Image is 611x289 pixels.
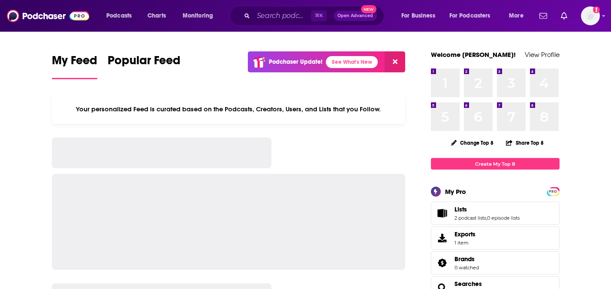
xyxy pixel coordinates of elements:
[106,10,132,22] span: Podcasts
[431,251,560,274] span: Brands
[525,51,560,59] a: View Profile
[434,257,451,269] a: Brands
[52,53,97,73] span: My Feed
[183,10,213,22] span: Monitoring
[454,230,476,238] span: Exports
[454,240,476,246] span: 1 item
[142,9,171,23] a: Charts
[454,265,479,271] a: 0 watched
[108,53,181,73] span: Popular Feed
[7,8,89,24] img: Podchaser - Follow, Share and Rate Podcasts
[431,226,560,250] a: Exports
[445,188,466,196] div: My Pro
[581,6,600,25] img: User Profile
[337,14,373,18] span: Open Advanced
[177,9,224,23] button: open menu
[253,9,311,23] input: Search podcasts, credits, & more...
[311,10,327,21] span: ⌘ K
[431,158,560,170] a: Create My Top 8
[238,6,392,26] div: Search podcasts, credits, & more...
[100,9,143,23] button: open menu
[52,95,406,124] div: Your personalized Feed is curated based on the Podcasts, Creators, Users, and Lists that you Follow.
[486,215,487,221] span: ,
[454,206,467,213] span: Lists
[454,280,482,288] a: Searches
[446,137,499,148] button: Change Top 8
[581,6,600,25] button: Show profile menu
[395,9,446,23] button: open menu
[548,188,558,194] a: PRO
[509,10,524,22] span: More
[431,51,516,59] a: Welcome [PERSON_NAME]!
[503,9,534,23] button: open menu
[269,58,322,66] p: Podchaser Update!
[454,215,486,221] a: 2 podcast lists
[147,10,166,22] span: Charts
[581,6,600,25] span: Logged in as Marketing09
[536,9,551,23] a: Show notifications dropdown
[334,11,377,21] button: Open AdvancedNew
[361,5,376,13] span: New
[52,53,97,79] a: My Feed
[454,255,479,263] a: Brands
[401,10,435,22] span: For Business
[454,206,520,213] a: Lists
[454,255,475,263] span: Brands
[449,10,491,22] span: For Podcasters
[108,53,181,79] a: Popular Feed
[434,232,451,244] span: Exports
[557,9,571,23] a: Show notifications dropdown
[593,6,600,13] svg: Add a profile image
[506,134,544,151] button: Share Top 8
[431,202,560,225] span: Lists
[326,56,378,68] a: See What's New
[487,215,520,221] a: 0 episode lists
[548,188,558,195] span: PRO
[444,9,503,23] button: open menu
[434,207,451,219] a: Lists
